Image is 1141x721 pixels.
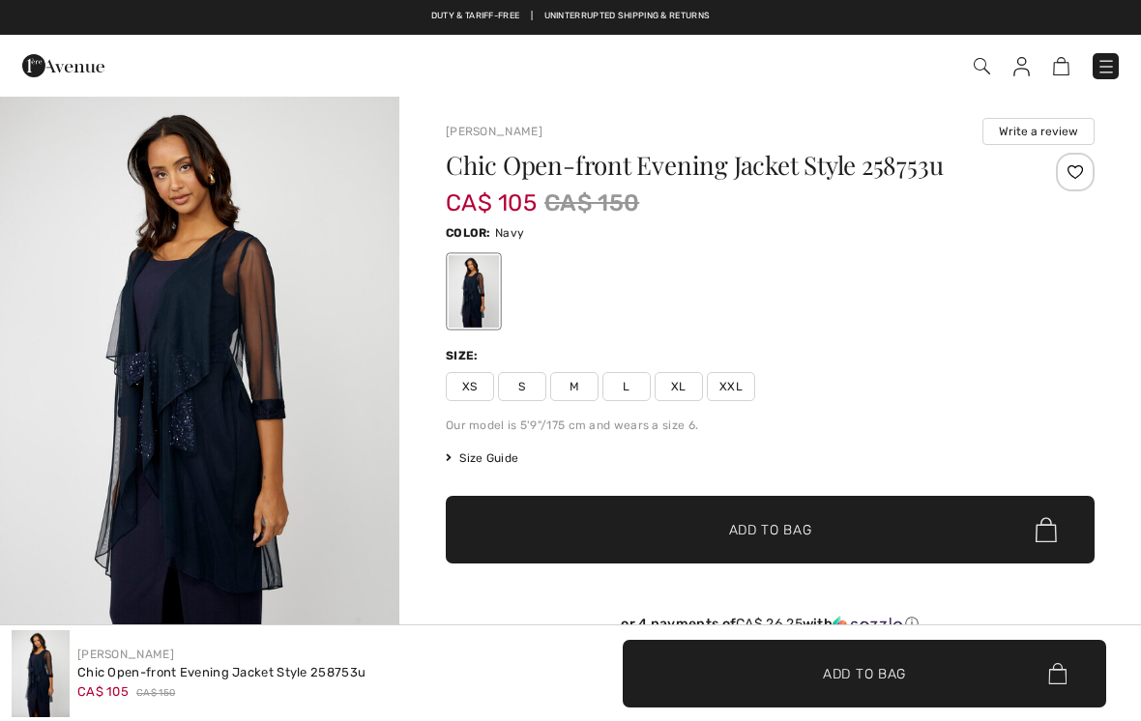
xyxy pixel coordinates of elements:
img: My Info [1013,57,1030,76]
h1: Chic Open-front Evening Jacket Style 258753u [446,153,986,178]
span: CA$ 150 [544,186,639,220]
div: or 4 payments of with [446,616,1095,633]
span: XS [446,372,494,401]
span: CA$ 150 [136,686,175,701]
span: S [498,372,546,401]
span: Size Guide [446,449,518,467]
div: Navy [449,255,499,328]
button: Add to Bag [623,640,1106,707]
a: 1ère Avenue [22,55,104,73]
div: Chic Open-front Evening Jacket Style 258753u [77,663,366,682]
img: 1ère Avenue [22,46,104,85]
span: L [602,372,651,401]
span: M [550,372,599,401]
div: Size: [446,347,483,364]
img: Chic Open-Front Evening Jacket Style 258753U [12,630,70,717]
span: CA$ 105 [77,684,129,699]
button: Write a review [982,118,1095,145]
span: CA$ 26.25 [736,616,803,632]
a: [PERSON_NAME] [446,125,542,138]
div: or 4 payments ofCA$ 26.25withSezzle Click to learn more about Sezzle [446,616,1095,640]
a: [PERSON_NAME] [77,648,174,661]
span: XL [655,372,703,401]
span: Add to Bag [823,663,906,683]
div: Our model is 5'9"/175 cm and wears a size 6. [446,417,1095,434]
button: Add to Bag [446,496,1095,563]
span: Color: [446,226,491,240]
img: Shopping Bag [1053,57,1069,75]
img: Menu [1097,57,1116,76]
span: Navy [495,226,524,240]
img: Bag.svg [1036,517,1057,542]
span: Add to Bag [729,520,812,540]
span: XXL [707,372,755,401]
span: CA$ 105 [446,170,537,216]
img: Sezzle [833,616,902,633]
img: Search [974,58,990,74]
